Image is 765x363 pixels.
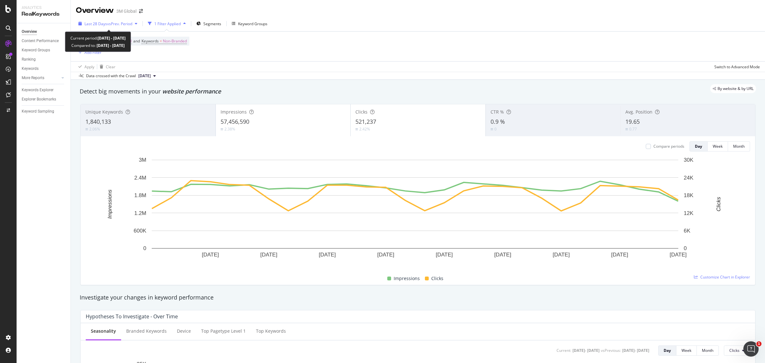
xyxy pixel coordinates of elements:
[743,341,759,357] iframe: Intercom live chat
[712,62,760,72] button: Switch to Advanced Mode
[260,252,278,258] text: [DATE]
[85,109,123,115] span: Unique Keywords
[107,21,132,26] span: vs Prev. Period
[557,348,571,353] div: Current:
[98,35,126,41] b: [DATE] - [DATE]
[139,157,146,163] text: 3M
[134,228,146,234] text: 600K
[145,19,188,29] button: 1 Filter Applied
[681,348,691,353] div: Week
[708,141,728,152] button: Week
[86,313,178,320] div: Hypotheses to Investigate - Over Time
[22,28,66,35] a: Overview
[22,5,65,11] div: Analytics
[494,126,497,132] div: 0
[84,21,107,26] span: Last 28 Days
[431,275,443,282] span: Clicks
[377,252,395,258] text: [DATE]
[689,141,708,152] button: Day
[229,19,270,29] button: Keyword Groups
[86,73,136,79] div: Data crossed with the Crawl
[355,128,358,130] img: Equal
[664,348,671,353] div: Day
[601,348,621,353] div: vs Previous :
[355,118,376,125] span: 521,237
[203,21,221,26] span: Segments
[710,84,756,93] div: legacy label
[622,348,649,353] div: [DATE] - [DATE]
[22,75,44,81] div: More Reports
[394,275,420,282] span: Impressions
[22,11,65,18] div: RealKeywords
[76,62,94,72] button: Apply
[670,252,687,258] text: [DATE]
[22,47,50,54] div: Keyword Groups
[142,38,159,44] span: Keywords
[143,245,146,251] text: 0
[714,64,760,70] div: Switch to Advanced Mode
[22,56,66,63] a: Ranking
[76,48,101,56] button: Add Filter
[494,252,511,258] text: [DATE]
[221,118,249,125] span: 57,456,590
[702,348,713,353] div: Month
[22,96,66,103] a: Explorer Bookmarks
[355,109,368,115] span: Clicks
[138,73,151,79] span: 2025 Sep. 7th
[22,56,36,63] div: Ranking
[22,87,54,93] div: Keywords Explorer
[238,21,267,26] div: Keyword Groups
[71,42,125,49] div: Compared to:
[22,38,66,44] a: Content Performance
[84,50,101,55] div: Add Filter
[572,348,600,353] div: [DATE] - [DATE]
[625,109,652,115] span: Avg. Position
[221,109,247,115] span: Impressions
[728,141,750,152] button: Month
[84,64,94,70] div: Apply
[658,345,676,356] button: Day
[697,345,719,356] button: Month
[729,348,739,353] span: Clicks
[684,228,690,234] text: 6K
[85,118,111,125] span: 1,840,133
[625,118,640,125] span: 19.65
[85,128,88,130] img: Equal
[22,47,66,54] a: Keyword Groups
[154,21,181,26] div: 1 Filter Applied
[22,96,56,103] div: Explorer Bookmarks
[695,144,702,149] div: Day
[106,64,115,70] div: Clear
[194,19,224,29] button: Segments
[126,328,167,334] div: Branded Keywords
[134,210,146,216] text: 1.2M
[694,274,750,280] a: Customize Chart in Explorer
[684,192,694,198] text: 18K
[160,38,162,44] span: =
[756,341,761,346] span: 1
[359,126,370,132] div: 2.42%
[134,175,146,181] text: 2.4M
[491,109,504,115] span: CTR %
[86,157,744,267] svg: A chart.
[491,128,493,130] img: Equal
[22,108,54,115] div: Keyword Sampling
[724,345,750,356] button: Clicks
[700,274,750,280] span: Customize Chart in Explorer
[202,252,219,258] text: [DATE]
[22,38,59,44] div: Content Performance
[256,328,286,334] div: Top Keywords
[653,144,684,149] div: Compare periods
[716,197,722,211] text: Clicks
[97,62,115,72] button: Clear
[80,293,756,302] div: Investigate your changes in keyword performance
[22,65,66,72] a: Keywords
[22,75,60,81] a: More Reports
[76,19,140,29] button: Last 28 DaysvsPrev. Period
[625,128,628,130] img: Equal
[713,144,723,149] div: Week
[22,87,66,93] a: Keywords Explorer
[70,34,126,42] div: Current period:
[107,189,113,219] text: Impressions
